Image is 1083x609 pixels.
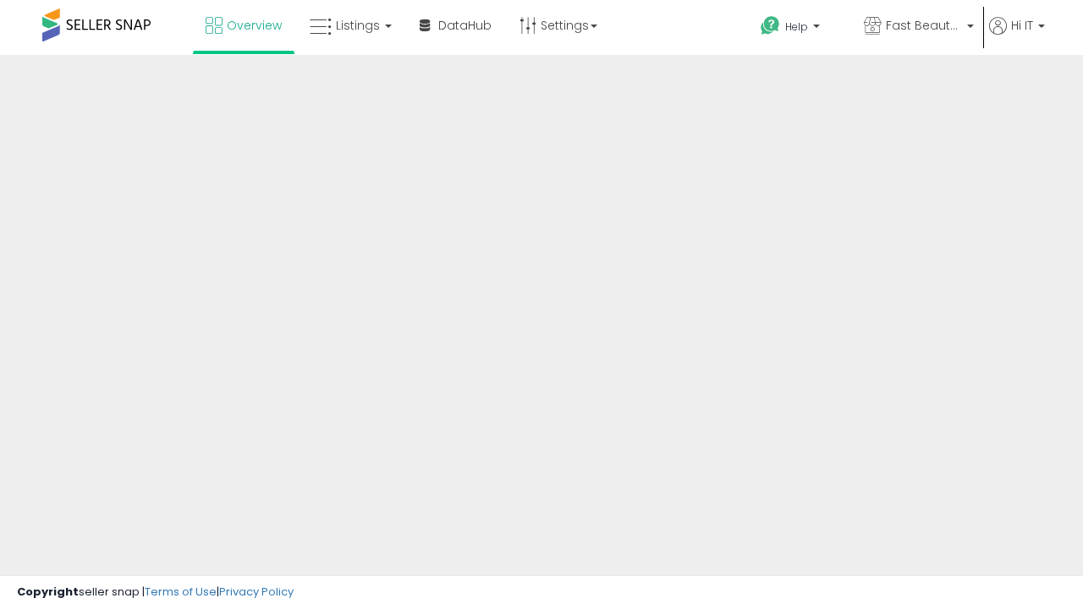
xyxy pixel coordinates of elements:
[747,3,849,55] a: Help
[219,584,294,600] a: Privacy Policy
[227,17,282,34] span: Overview
[785,19,808,34] span: Help
[1011,17,1033,34] span: Hi IT
[17,584,79,600] strong: Copyright
[989,17,1045,55] a: Hi IT
[145,584,217,600] a: Terms of Use
[886,17,962,34] span: Fast Beauty ([GEOGRAPHIC_DATA])
[17,584,294,601] div: seller snap | |
[760,15,781,36] i: Get Help
[438,17,492,34] span: DataHub
[336,17,380,34] span: Listings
